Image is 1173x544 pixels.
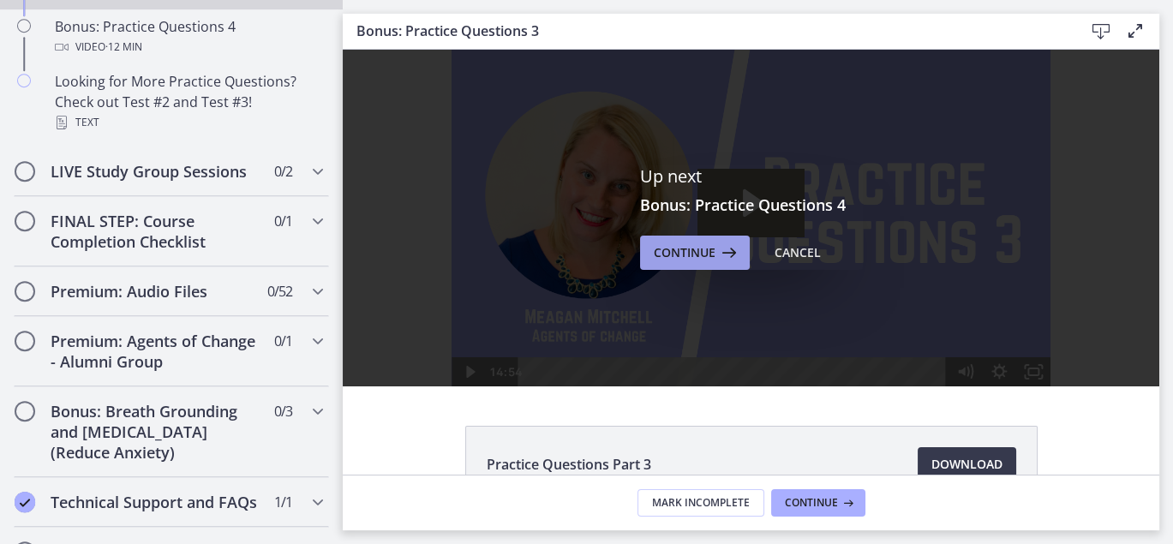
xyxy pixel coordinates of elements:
[105,37,142,57] span: · 12 min
[109,308,143,337] button: Play Video
[673,308,708,337] button: Fullscreen
[640,194,863,215] h3: Bonus: Practice Questions 4
[55,16,322,57] div: Bonus: Practice Questions 4
[605,308,639,337] button: Mute
[356,21,1056,41] h3: Bonus: Practice Questions 3
[640,165,863,188] p: Up next
[267,281,292,302] span: 0 / 52
[775,242,821,263] div: Cancel
[55,37,322,57] div: Video
[51,161,260,182] h2: LIVE Study Group Sessions
[274,211,292,231] span: 0 / 1
[918,447,1016,481] a: Download
[785,496,838,510] span: Continue
[15,492,35,512] i: Completed
[274,492,292,512] span: 1 / 1
[274,331,292,351] span: 0 / 1
[637,489,764,517] button: Mark Incomplete
[274,161,292,182] span: 0 / 2
[355,119,462,188] button: Play Video: cls5ee8rkbac72sj77k0.mp4
[654,242,715,263] span: Continue
[652,496,750,510] span: Mark Incomplete
[487,454,651,475] span: Practice Questions Part 3
[51,211,260,252] h2: FINAL STEP: Course Completion Checklist
[51,401,260,463] h2: Bonus: Breath Grounding and [MEDICAL_DATA] (Reduce Anxiety)
[55,112,322,133] div: Text
[639,308,673,337] button: Show settings menu
[189,308,596,337] div: Playbar
[51,492,260,512] h2: Technical Support and FAQs
[55,71,322,133] div: Looking for More Practice Questions? Check out Test #2 and Test #3!
[51,281,260,302] h2: Premium: Audio Files
[931,454,1002,475] span: Download
[274,401,292,421] span: 0 / 3
[640,236,750,270] button: Continue
[51,331,260,372] h2: Premium: Agents of Change - Alumni Group
[771,489,865,517] button: Continue
[761,236,835,270] button: Cancel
